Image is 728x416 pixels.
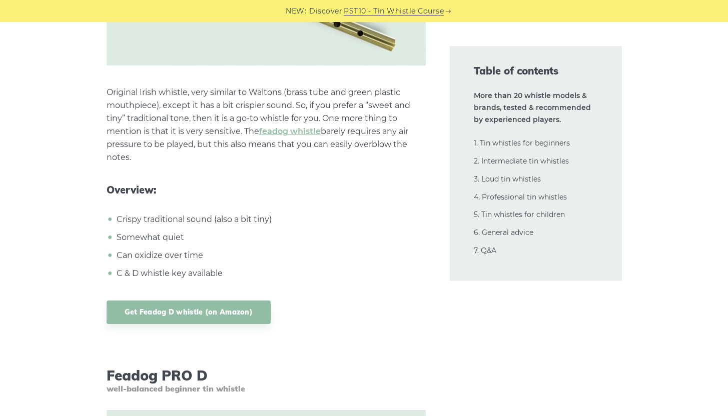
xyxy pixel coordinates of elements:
span: Table of contents [474,64,598,78]
a: 2. Intermediate tin whistles [474,156,569,165]
h3: Feadog PRO D [107,367,426,393]
p: Original Irish whistle, very similar to Waltons (brass tube and green plastic mouthpiece), except... [107,86,426,164]
a: 1. Tin whistles for beginners [474,138,570,147]
span: Discover [309,5,342,17]
li: Can oxidize over time [114,249,426,262]
a: 4. Professional tin whistles [474,192,567,201]
a: 7. Q&A [474,246,496,255]
span: Overview: [107,184,426,196]
a: 6. General advice [474,228,533,237]
a: 5. Tin whistles for children [474,210,565,219]
span: NEW: [286,5,306,17]
span: well-balanced beginner tin whistle [107,384,426,393]
strong: More than 20 whistle models & brands, tested & recommended by experienced players. [474,91,591,124]
a: PST10 - Tin Whistle Course [344,5,444,17]
li: Crispy traditional sound (also a bit tiny) [114,213,426,226]
a: 3. Loud tin whistles [474,174,541,183]
a: feadog whistle [259,126,321,136]
li: C & D whistle key available [114,267,426,280]
li: Somewhat quiet [114,231,426,244]
a: Get Feadog D whistle (on Amazon) [107,300,271,324]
